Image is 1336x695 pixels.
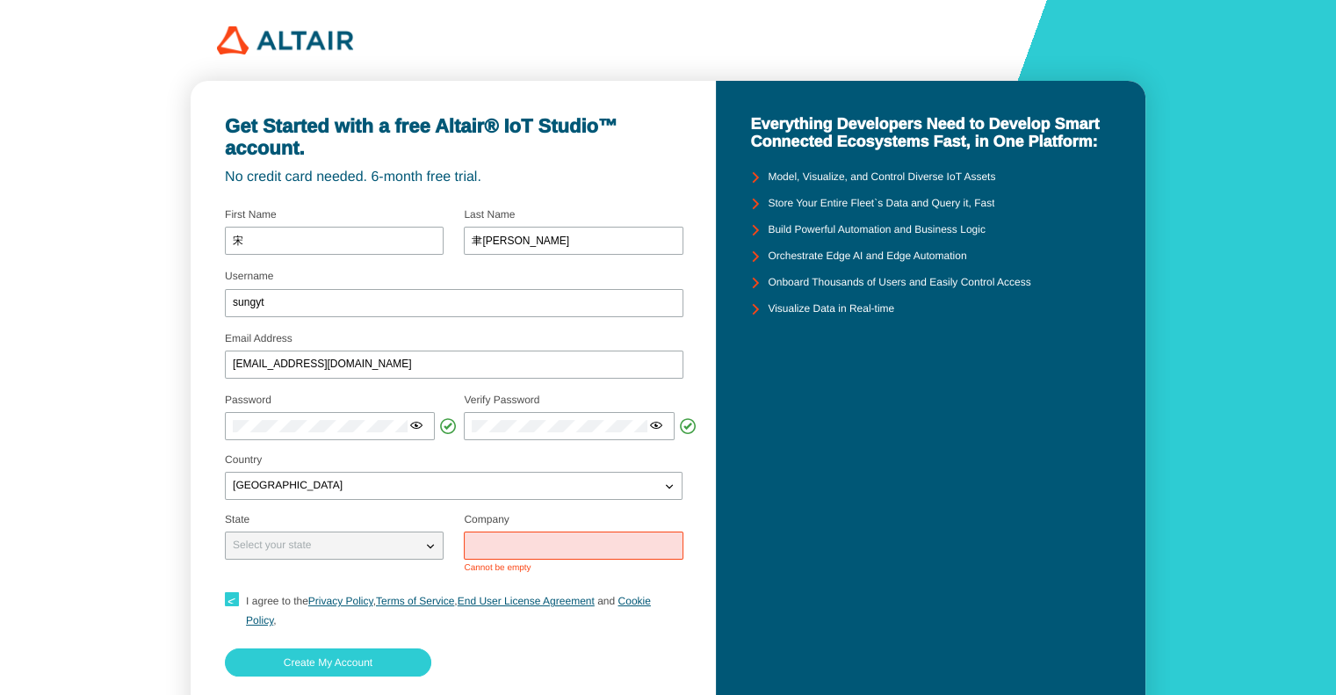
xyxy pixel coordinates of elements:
unity-typography: Model, Visualize, and Control Diverse IoT Assets [768,171,995,184]
label: Email Address [225,332,292,344]
label: Password [225,394,271,406]
a: Terms of Service [376,595,454,607]
unity-typography: Build Powerful Automation and Business Logic [768,224,985,236]
span: and [597,595,615,607]
label: Username [225,270,273,282]
unity-typography: Store Your Entire Fleet`s Data and Query it, Fast [768,198,994,210]
unity-typography: Onboard Thousands of Users and Easily Control Access [768,277,1030,289]
unity-typography: Get Started with a free Altair® IoT Studio™ account. [225,115,682,160]
a: Privacy Policy [308,595,373,607]
label: Verify Password [464,394,539,406]
unity-typography: Everything Developers Need to Develop Smart Connected Ecosystems Fast, in One Platform: [750,115,1111,151]
img: 320px-Altair_logo.png [217,26,353,54]
unity-typography: Visualize Data in Real-time [768,303,894,315]
a: End User License Agreement [458,595,595,607]
unity-typography: No credit card needed. 6-month free trial. [225,170,682,185]
unity-typography: Orchestrate Edge AI and Edge Automation [768,250,966,263]
a: Cookie Policy [246,595,651,626]
span: I agree to the , , , [246,595,651,626]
